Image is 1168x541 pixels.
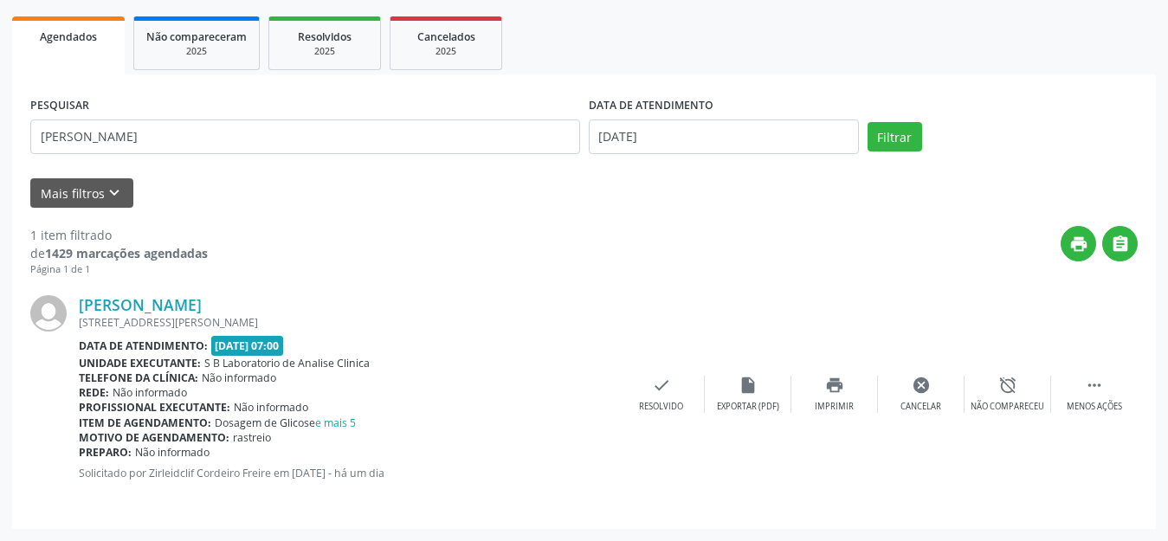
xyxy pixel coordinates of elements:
[79,445,132,460] b: Preparo:
[30,178,133,209] button: Mais filtroskeyboard_arrow_down
[40,29,97,44] span: Agendados
[971,401,1044,413] div: Não compareceu
[1102,226,1138,261] button: 
[105,184,124,203] i: keyboard_arrow_down
[79,466,618,480] p: Solicitado por Zirleidclif Cordeiro Freire em [DATE] - há um dia
[868,122,922,151] button: Filtrar
[298,29,352,44] span: Resolvidos
[30,119,580,154] input: Nome, CNS
[639,401,683,413] div: Resolvido
[79,295,202,314] a: [PERSON_NAME]
[815,401,854,413] div: Imprimir
[589,93,713,119] label: DATA DE ATENDIMENTO
[403,45,489,58] div: 2025
[998,376,1017,395] i: alarm_off
[652,376,671,395] i: check
[79,370,198,385] b: Telefone da clínica:
[281,45,368,58] div: 2025
[79,385,109,400] b: Rede:
[1067,401,1122,413] div: Menos ações
[1061,226,1096,261] button: print
[717,401,779,413] div: Exportar (PDF)
[79,338,208,353] b: Data de atendimento:
[30,226,208,244] div: 1 item filtrado
[900,401,941,413] div: Cancelar
[30,93,89,119] label: PESQUISAR
[1085,376,1104,395] i: 
[315,415,356,430] a: e mais 5
[135,445,210,460] span: Não informado
[113,385,187,400] span: Não informado
[79,415,211,430] b: Item de agendamento:
[234,400,308,415] span: Não informado
[1111,235,1130,254] i: 
[79,315,618,330] div: [STREET_ADDRESS][PERSON_NAME]
[45,245,208,261] strong: 1429 marcações agendadas
[30,295,67,332] img: img
[215,415,356,430] span: Dosagem de Glicose
[30,262,208,277] div: Página 1 de 1
[912,376,931,395] i: cancel
[30,244,208,262] div: de
[211,336,284,356] span: [DATE] 07:00
[79,430,229,445] b: Motivo de agendamento:
[825,376,844,395] i: print
[146,29,247,44] span: Não compareceram
[146,45,247,58] div: 2025
[417,29,475,44] span: Cancelados
[204,356,370,370] span: S B Laboratorio de Analise Clinica
[79,356,201,370] b: Unidade executante:
[589,119,859,154] input: Selecione um intervalo
[739,376,758,395] i: insert_drive_file
[79,400,230,415] b: Profissional executante:
[233,430,271,445] span: rastreio
[202,370,276,385] span: Não informado
[1069,235,1088,254] i: print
